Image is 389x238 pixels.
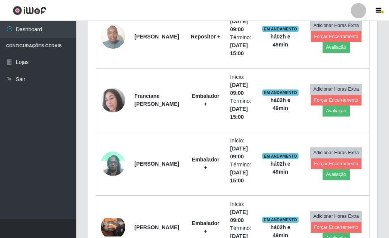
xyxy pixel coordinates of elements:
[230,82,248,96] time: [DATE] 09:00
[230,97,253,121] li: Término:
[230,137,253,161] li: Início:
[101,88,125,112] img: 1708625639310.jpeg
[262,89,299,96] span: EM ANDAMENTO
[101,147,125,180] img: 1704231584676.jpeg
[192,157,219,171] strong: Embalador +
[192,93,219,107] strong: Embalador +
[134,34,179,40] strong: [PERSON_NAME]
[310,147,362,158] button: Adicionar Horas Extra
[230,106,248,120] time: [DATE] 15:00
[230,10,253,34] li: Início:
[262,217,299,223] span: EM ANDAMENTO
[134,93,179,107] strong: Franciane [PERSON_NAME]
[311,158,362,169] button: Forçar Encerramento
[310,84,362,94] button: Adicionar Horas Extra
[311,95,362,105] button: Forçar Encerramento
[230,42,248,56] time: [DATE] 15:00
[230,161,253,185] li: Término:
[270,161,290,175] strong: há 02 h e 49 min
[230,73,253,97] li: Início:
[230,209,248,223] time: [DATE] 09:00
[230,200,253,224] li: Início:
[311,222,362,233] button: Forçar Encerramento
[310,211,362,222] button: Adicionar Horas Extra
[101,218,125,236] img: 1722257626292.jpeg
[230,34,253,58] li: Término:
[134,161,179,167] strong: [PERSON_NAME]
[323,169,350,180] button: Avaliação
[191,34,220,40] strong: Repositor +
[134,224,179,230] strong: [PERSON_NAME]
[270,97,290,111] strong: há 02 h e 49 min
[262,153,299,159] span: EM ANDAMENTO
[311,31,362,42] button: Forçar Encerramento
[230,169,248,184] time: [DATE] 15:00
[310,20,362,31] button: Adicionar Horas Extra
[270,34,290,48] strong: há 02 h e 49 min
[262,26,299,32] span: EM ANDAMENTO
[230,145,248,160] time: [DATE] 09:00
[192,220,219,234] strong: Embalador +
[323,42,350,53] button: Avaliação
[101,20,125,53] img: 1746382932878.jpeg
[323,105,350,116] button: Avaliação
[13,6,47,15] img: CoreUI Logo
